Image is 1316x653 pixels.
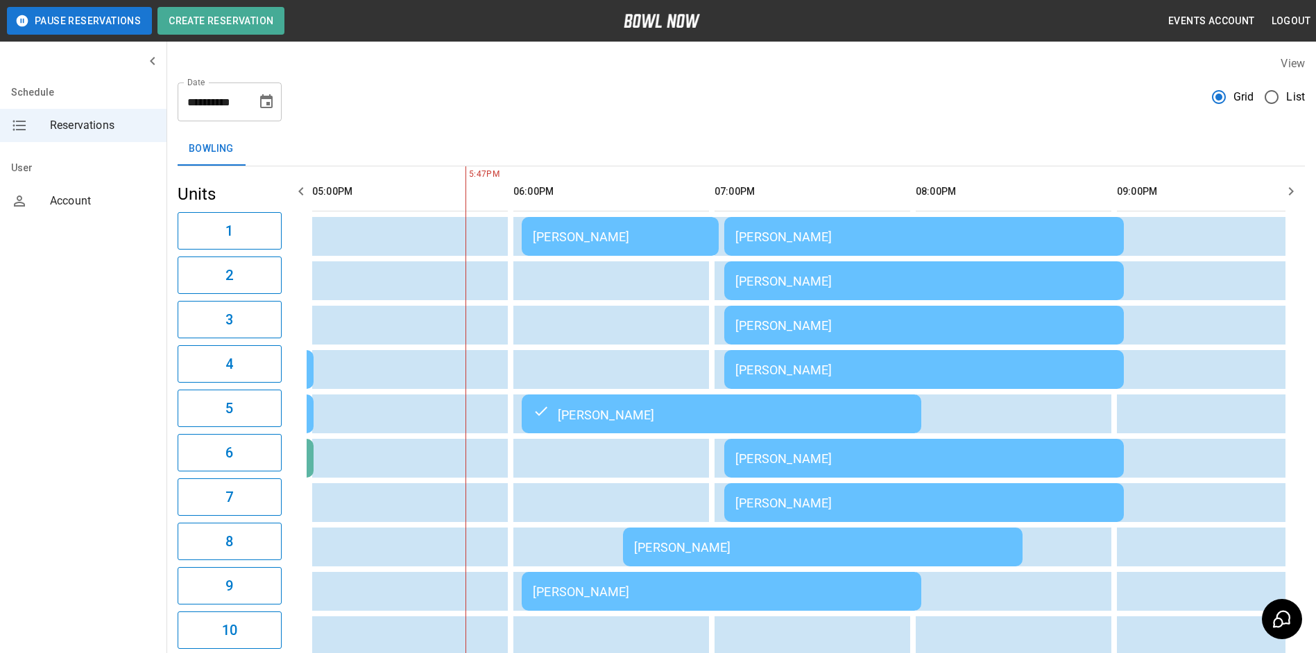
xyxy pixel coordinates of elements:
button: 5 [178,390,282,427]
span: List [1286,89,1305,105]
button: Logout [1266,8,1316,34]
h6: 5 [225,397,233,419]
h6: 2 [225,264,233,286]
div: [PERSON_NAME] [735,451,1113,466]
div: [PERSON_NAME] [533,229,708,244]
button: Pause Reservations [7,7,152,35]
button: Events Account [1163,8,1261,34]
div: [PERSON_NAME] [735,363,1113,377]
button: Choose date, selected date is Aug 23, 2025 [253,88,280,116]
div: [PERSON_NAME] [735,274,1113,288]
span: 5:47PM [465,168,469,182]
div: [PERSON_NAME] [533,584,910,599]
div: [PERSON_NAME] [735,496,1113,510]
img: logo [624,14,700,28]
button: 2 [178,256,282,294]
button: 10 [178,611,282,649]
div: [PERSON_NAME] [735,229,1113,244]
button: 7 [178,478,282,516]
button: 8 [178,523,282,560]
span: Reservations [50,117,155,134]
h6: 6 [225,442,233,464]
span: Account [50,193,155,209]
h6: 8 [225,530,233,552]
button: Bowling [178,132,245,166]
h6: 4 [225,353,233,375]
button: 3 [178,301,282,338]
button: 4 [178,345,282,383]
span: Grid [1233,89,1254,105]
label: View [1281,57,1305,70]
button: Create Reservation [157,7,284,35]
h6: 10 [222,619,237,641]
div: [PERSON_NAME] [735,318,1113,333]
h6: 1 [225,220,233,242]
h6: 7 [225,486,233,508]
div: inventory tabs [178,132,1305,166]
h6: 9 [225,575,233,597]
div: [PERSON_NAME] [634,540,1011,555]
div: [PERSON_NAME] [533,406,910,422]
button: 6 [178,434,282,471]
button: 9 [178,567,282,604]
h6: 3 [225,308,233,331]
button: 1 [178,212,282,250]
h5: Units [178,183,282,205]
